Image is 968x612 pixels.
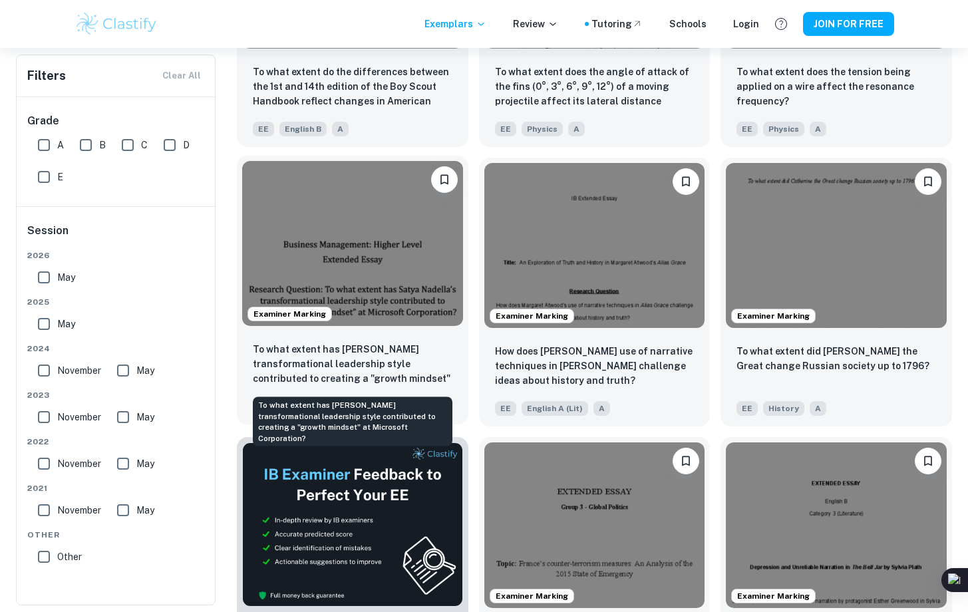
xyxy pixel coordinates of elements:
span: Physics [763,122,804,136]
button: JOIN FOR FREE [803,12,894,36]
a: Schools [669,17,707,31]
img: Thumbnail [242,442,463,607]
span: May [136,456,154,471]
span: November [57,363,101,378]
p: To what extent does the angle of attack of the fins (0°, 3°, 6°, 9°, 12°) of a moving projectile ... [495,65,695,110]
span: May [136,363,154,378]
span: Examiner Marking [732,590,815,602]
button: Please log in to bookmark exemplars [673,168,699,195]
span: November [57,456,101,471]
img: English A (Lit) EE example thumbnail: How does Margaret Atwood's use of narrat [484,163,705,329]
button: Please log in to bookmark exemplars [431,166,458,193]
span: 2022 [27,436,206,448]
span: A [810,401,826,416]
span: Other [57,549,82,564]
span: May [57,270,75,285]
span: EE [495,401,516,416]
span: A [810,122,826,136]
p: Review [513,17,558,31]
a: Examiner MarkingPlease log in to bookmark exemplarsTo what extent did Catherine the Great change ... [721,158,952,427]
span: Examiner Marking [248,308,331,320]
p: To what extent has Satya Nadella's transformational leadership style contributed to creating a "g... [253,342,452,387]
span: Examiner Marking [732,310,815,322]
h6: Session [27,223,206,249]
span: Examiner Marking [490,590,573,602]
img: Business and Management EE example thumbnail: To what extent has Satya Nadella's trans [242,161,463,327]
span: E [57,170,63,184]
a: Examiner MarkingPlease log in to bookmark exemplarsTo what extent has Satya Nadella's transformat... [237,158,468,427]
span: 2021 [27,482,206,494]
span: November [57,410,101,424]
span: C [141,138,148,152]
button: Please log in to bookmark exemplars [673,448,699,474]
span: May [136,410,154,424]
button: Please log in to bookmark exemplars [915,448,941,474]
div: To what extent has [PERSON_NAME] transformational leadership style contributed to creating a "gro... [253,397,452,446]
span: Examiner Marking [490,310,573,322]
span: EE [736,122,758,136]
span: May [57,317,75,331]
span: 2023 [27,389,206,401]
span: B [99,138,106,152]
span: 2025 [27,296,206,308]
span: EE [495,122,516,136]
h6: Filters [27,67,66,85]
button: Please log in to bookmark exemplars [915,168,941,195]
span: History [763,401,804,416]
span: November [57,503,101,518]
img: Clastify logo [75,11,159,37]
span: May [136,503,154,518]
img: English B EE example thumbnail: Does depression cause unreliable narrati [726,442,947,608]
p: To what extent does the tension being applied on a wire affect the resonance frequency? [736,65,936,108]
span: Physics [522,122,563,136]
span: D [183,138,190,152]
span: EE [736,401,758,416]
a: Login [733,17,759,31]
h6: Grade [27,113,206,129]
img: Global Politics EE example thumbnail: To what extent did France's counter-terr [484,442,705,608]
span: A [568,122,585,136]
span: 2024 [27,343,206,355]
button: Help and Feedback [770,13,792,35]
span: A [332,122,349,136]
a: Tutoring [591,17,643,31]
p: How does Margaret Atwood's use of narrative techniques in Alias Grace challenge ideas about histo... [495,344,695,388]
span: 2026 [27,249,206,261]
p: To what extent did Catherine the Great change Russian society up to 1796? [736,344,936,373]
span: English B [279,122,327,136]
img: History EE example thumbnail: To what extent did Catherine the Great c [726,163,947,329]
span: A [593,401,610,416]
span: EE [253,122,274,136]
span: Other [27,529,206,541]
p: To what extent do the differences between the 1st and 14th edition of the Boy Scout Handbook refl... [253,65,452,110]
span: A [57,138,64,152]
a: Examiner MarkingPlease log in to bookmark exemplarsHow does Margaret Atwood's use of narrative te... [479,158,711,427]
p: Exemplars [424,17,486,31]
span: English A (Lit) [522,401,588,416]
